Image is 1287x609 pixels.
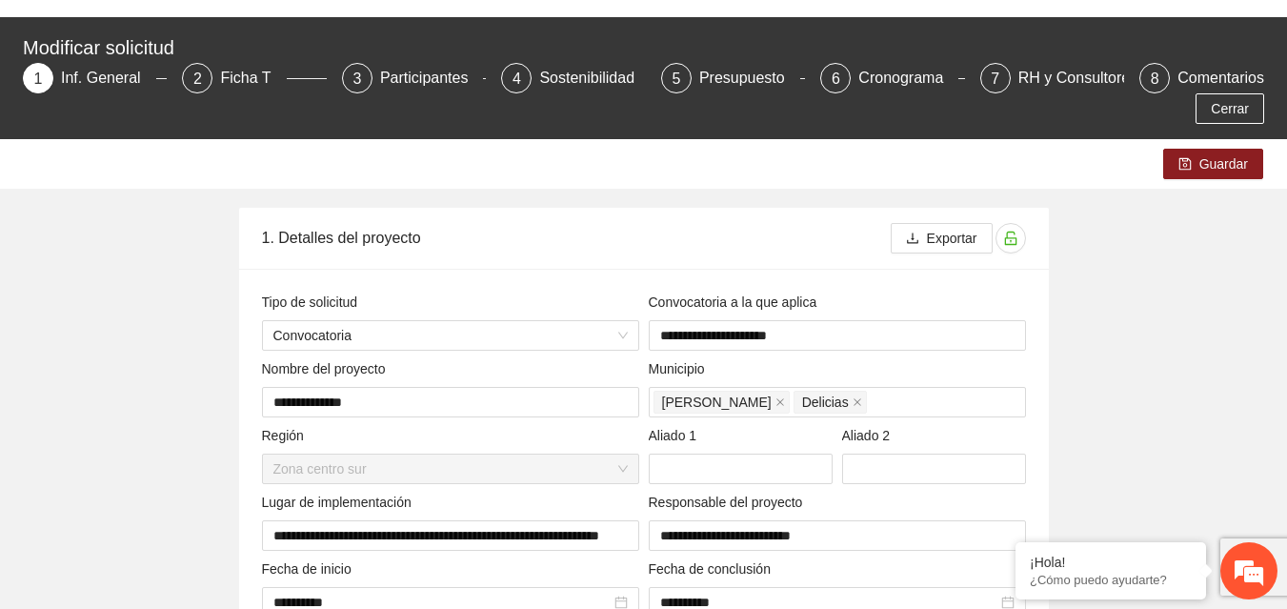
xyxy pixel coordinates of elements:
[273,455,628,483] span: Zona centro sur
[513,71,521,87] span: 4
[980,63,1124,93] div: 7RH y Consultores
[10,406,363,473] textarea: Escriba su mensaje y pulse “Intro”
[23,63,167,93] div: 1Inf. General
[1199,153,1248,174] span: Guardar
[775,397,785,407] span: close
[262,211,891,265] div: 1. Detalles del proyecto
[891,223,993,254] button: downloadExportar
[312,10,358,55] div: Minimizar ventana de chat en vivo
[501,63,645,93] div: 4Sostenibilidad
[273,321,628,350] span: Convocatoria
[61,63,156,93] div: Inf. General
[672,71,680,87] span: 5
[906,232,919,247] span: download
[1177,63,1264,93] div: Comentarios
[352,71,361,87] span: 3
[262,558,359,579] span: Fecha de inicio
[1030,555,1192,570] div: ¡Hola!
[342,63,486,93] div: 3Participantes
[380,63,484,93] div: Participantes
[1196,93,1264,124] button: Cerrar
[1139,63,1264,93] div: 8Comentarios
[220,63,286,93] div: Ficha T
[820,63,964,93] div: 6Cronograma
[654,391,790,414] span: Cuauhtémoc
[111,197,263,390] span: Estamos en línea.
[1151,71,1159,87] span: 8
[649,558,778,579] span: Fecha de conclusión
[662,392,772,413] span: [PERSON_NAME]
[1030,573,1192,587] p: ¿Cómo puedo ayudarte?
[262,425,312,446] span: Región
[99,97,320,122] div: Chatee con nosotros ahora
[991,71,999,87] span: 7
[995,223,1026,254] button: unlock
[182,63,326,93] div: 2Ficha T
[858,63,958,93] div: Cronograma
[853,397,862,407] span: close
[1163,149,1263,179] button: saveGuardar
[794,391,867,414] span: Delicias
[539,63,650,93] div: Sostenibilidad
[996,231,1025,246] span: unlock
[193,71,202,87] span: 2
[842,425,897,446] span: Aliado 2
[34,71,43,87] span: 1
[1018,63,1153,93] div: RH y Consultores
[649,358,713,379] span: Municipio
[23,32,1253,63] div: Modificar solicitud
[1211,98,1249,119] span: Cerrar
[649,492,811,513] span: Responsable del proyecto
[927,228,977,249] span: Exportar
[649,292,824,313] span: Convocatoria a la que aplica
[262,492,419,513] span: Lugar de implementación
[802,392,849,413] span: Delicias
[649,425,704,446] span: Aliado 1
[699,63,800,93] div: Presupuesto
[262,292,365,313] span: Tipo de solicitud
[832,71,840,87] span: 6
[1178,157,1192,173] span: save
[262,358,393,379] span: Nombre del proyecto
[661,63,805,93] div: 5Presupuesto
